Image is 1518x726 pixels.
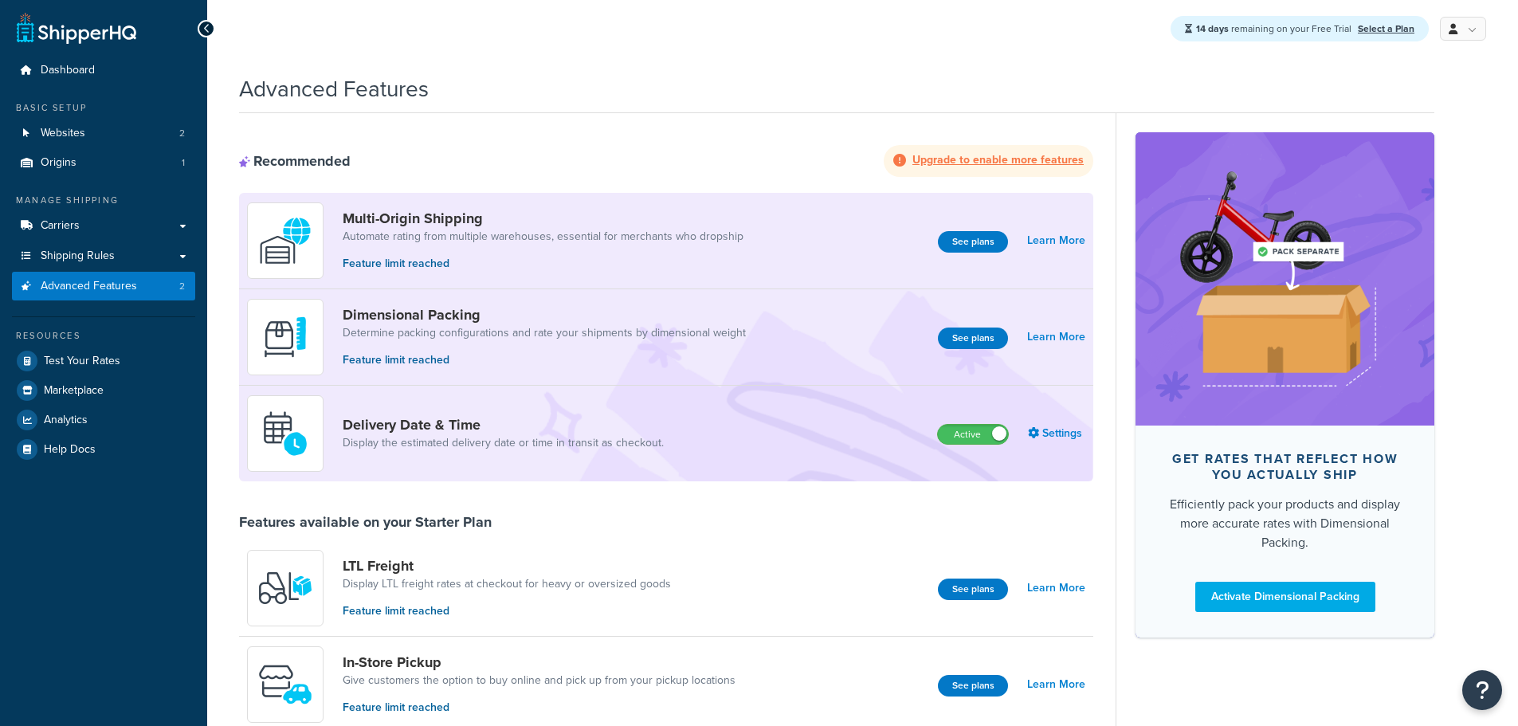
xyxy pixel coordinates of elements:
img: wfgcfpwTIucLEAAAAASUVORK5CYII= [257,657,313,712]
span: 2 [179,127,185,140]
span: Websites [41,127,85,140]
strong: 14 days [1196,22,1229,36]
a: Delivery Date & Time [343,416,664,434]
a: Analytics [12,406,195,434]
a: Marketplace [12,376,195,405]
a: Settings [1028,422,1085,445]
span: Shipping Rules [41,249,115,263]
a: Activate Dimensional Packing [1195,582,1375,612]
div: Features available on your Starter Plan [239,513,492,531]
span: 2 [179,280,185,293]
a: Dashboard [12,56,195,85]
a: Learn More [1027,326,1085,348]
img: gfkeb5ejjkALwAAAABJRU5ErkJggg== [257,406,313,461]
li: Origins [12,148,195,178]
span: Carriers [41,219,80,233]
img: feature-image-dim-d40ad3071a2b3c8e08177464837368e35600d3c5e73b18a22c1e4bb210dc32ac.png [1159,156,1410,402]
div: Get rates that reflect how you actually ship [1161,451,1409,483]
div: Recommended [239,152,351,170]
span: Test Your Rates [44,355,120,368]
span: remaining on your Free Trial [1196,22,1354,36]
span: Dashboard [41,64,95,77]
a: See plans [938,579,1008,600]
a: Learn More [1027,577,1085,599]
a: Help Docs [12,435,195,464]
a: Test Your Rates [12,347,195,375]
a: Shipping Rules [12,241,195,271]
a: LTL Freight [343,557,671,575]
button: Open Resource Center [1462,670,1502,710]
img: y79ZsPf0fXUFUhFXDzUgf+ktZg5F2+ohG75+v3d2s1D9TjoU8PiyCIluIjV41seZevKCRuEjTPPOKHJsQcmKCXGdfprl3L4q7... [257,560,313,616]
a: Give customers the option to buy online and pick up from your pickup locations [343,673,735,689]
a: Learn More [1027,230,1085,252]
a: Advanced Features2 [12,272,195,301]
a: Display the estimated delivery date or time in transit as checkout. [343,435,664,451]
p: Feature limit reached [343,699,735,716]
a: See plans [938,675,1008,697]
div: Manage Shipping [12,194,195,207]
a: Learn More [1027,673,1085,696]
strong: Upgrade to enable more features [912,151,1084,168]
div: Resources [12,329,195,343]
a: Display LTL freight rates at checkout for heavy or oversized goods [343,576,671,592]
div: Basic Setup [12,101,195,115]
p: Feature limit reached [343,602,671,620]
li: Websites [12,119,195,148]
a: Origins1 [12,148,195,178]
img: WatD5o0RtDAAAAAElFTkSuQmCC [257,213,313,269]
a: Determine packing configurations and rate your shipments by dimensional weight [343,325,746,341]
a: Select a Plan [1358,22,1414,36]
span: 1 [182,156,185,170]
h1: Advanced Features [239,73,429,104]
span: Help Docs [44,443,96,457]
p: Feature limit reached [343,255,743,273]
a: Dimensional Packing [343,306,746,324]
a: Automate rating from multiple warehouses, essential for merchants who dropship [343,229,743,245]
a: Carriers [12,211,195,241]
p: Feature limit reached [343,351,746,369]
span: Origins [41,156,76,170]
div: Efficiently pack your products and display more accurate rates with Dimensional Packing. [1161,495,1409,552]
a: See plans [938,328,1008,349]
label: Active [938,425,1008,444]
span: Analytics [44,414,88,427]
a: Multi-Origin Shipping [343,210,743,227]
span: Marketplace [44,384,104,398]
span: Advanced Features [41,280,137,293]
li: Advanced Features [12,272,195,301]
a: See plans [938,231,1008,253]
img: DTVBYsAAAAAASUVORK5CYII= [257,309,313,365]
a: In-Store Pickup [343,653,735,671]
a: Websites2 [12,119,195,148]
